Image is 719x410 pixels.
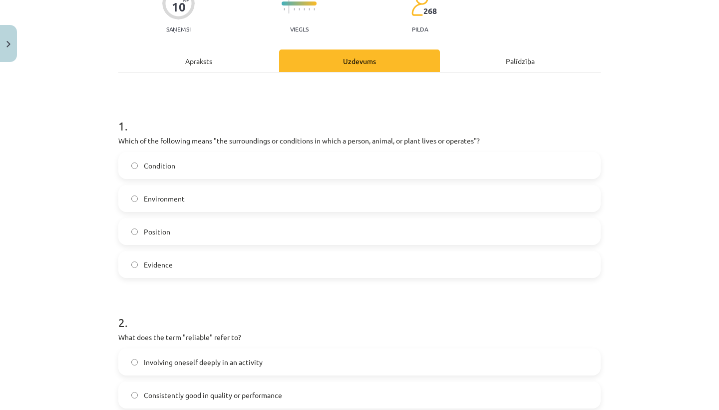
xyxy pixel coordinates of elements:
span: Environment [144,193,185,204]
span: Involving oneself deeply in an activity [144,357,263,367]
div: Palīdzība [440,49,601,72]
img: icon-short-line-57e1e144782c952c97e751825c79c345078a6d821885a25fce030b3d8c18986b.svg [314,8,315,10]
p: Viegls [290,25,309,32]
p: Saņemsi [162,25,195,32]
input: Position [131,228,138,235]
p: What does the term "reliable" refer to? [118,332,601,342]
img: icon-short-line-57e1e144782c952c97e751825c79c345078a6d821885a25fce030b3d8c18986b.svg [294,8,295,10]
img: icon-short-line-57e1e144782c952c97e751825c79c345078a6d821885a25fce030b3d8c18986b.svg [309,8,310,10]
input: Consistently good in quality or performance [131,392,138,398]
input: Environment [131,195,138,202]
p: Which of the following means "the surroundings or conditions in which a person, animal, or plant ... [118,135,601,146]
img: icon-short-line-57e1e144782c952c97e751825c79c345078a6d821885a25fce030b3d8c18986b.svg [299,8,300,10]
h1: 2 . [118,298,601,329]
img: icon-short-line-57e1e144782c952c97e751825c79c345078a6d821885a25fce030b3d8c18986b.svg [284,8,285,10]
span: 268 [423,6,437,15]
input: Involving oneself deeply in an activity [131,359,138,365]
span: Consistently good in quality or performance [144,390,282,400]
div: Uzdevums [279,49,440,72]
input: Evidence [131,261,138,268]
span: Condition [144,160,175,171]
div: Apraksts [118,49,279,72]
input: Condition [131,162,138,169]
img: icon-close-lesson-0947bae3869378f0d4975bcd49f059093ad1ed9edebbc8119c70593378902aed.svg [6,41,10,47]
p: pilda [412,25,428,32]
img: icon-short-line-57e1e144782c952c97e751825c79c345078a6d821885a25fce030b3d8c18986b.svg [304,8,305,10]
span: Evidence [144,259,173,270]
h1: 1 . [118,101,601,132]
span: Position [144,226,170,237]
